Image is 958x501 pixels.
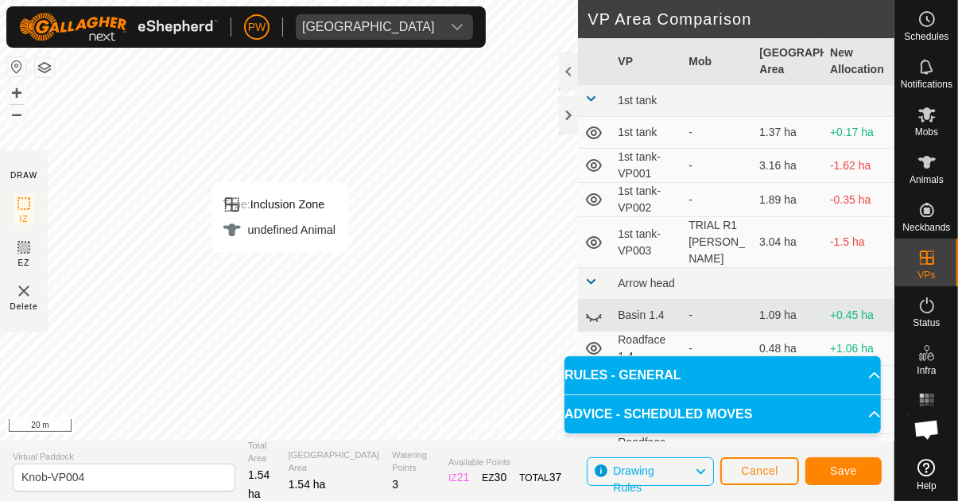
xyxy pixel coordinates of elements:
[302,21,435,33] div: [GEOGRAPHIC_DATA]
[611,300,682,332] td: Basin 1.4
[611,38,682,85] th: VP
[296,14,441,40] span: Kawhia Farm
[917,366,936,375] span: Infra
[7,104,26,123] button: –
[482,469,506,486] div: EZ
[7,57,26,76] button: Reset Map
[248,19,266,36] span: PW
[289,449,380,475] span: [GEOGRAPHIC_DATA] Area
[824,38,894,85] th: New Allocation
[588,10,894,29] h2: VP Area Comparison
[753,117,824,149] td: 1.37 ha
[902,223,950,232] span: Neckbands
[915,127,938,137] span: Mobs
[564,395,881,433] p-accordion-header: ADVICE - SCHEDULED MOVES
[564,356,881,394] p-accordion-header: RULES - GENERAL
[904,32,948,41] span: Schedules
[753,38,824,85] th: [GEOGRAPHIC_DATA] Area
[901,80,952,89] span: Notifications
[688,124,747,141] div: -
[913,318,940,328] span: Status
[19,13,218,41] img: Gallagher Logo
[753,217,824,268] td: 3.04 ha
[14,282,33,301] img: VP
[564,405,752,424] span: ADVICE - SCHEDULED MOVES
[753,332,824,366] td: 0.48 ha
[618,94,657,107] span: 1st tank
[720,457,799,485] button: Cancel
[7,83,26,103] button: +
[824,117,894,149] td: +0.17 ha
[18,257,30,269] span: EZ
[222,195,335,214] div: Inclusion Zone
[457,471,470,484] span: 21
[907,414,946,423] span: Heatmap
[611,117,682,149] td: 1st tank
[688,340,747,357] div: -
[35,58,54,77] button: Map Layers
[611,149,682,183] td: 1st tank-VP001
[10,169,37,181] div: DRAW
[519,469,561,486] div: TOTAL
[824,183,894,217] td: -0.35 ha
[741,464,778,477] span: Cancel
[682,38,753,85] th: Mob
[824,332,894,366] td: +1.06 ha
[289,478,326,491] span: 1.54 ha
[441,14,473,40] div: dropdown trigger
[495,471,507,484] span: 30
[824,149,894,183] td: -1.62 ha
[13,450,235,464] span: Virtual Paddock
[222,220,335,239] div: undefined Animal
[611,217,682,268] td: 1st tank-VP003
[753,300,824,332] td: 1.09 ha
[564,366,681,385] span: RULES - GENERAL
[895,452,958,497] a: Help
[448,456,561,469] span: Available Points
[824,217,894,268] td: -1.5 ha
[824,300,894,332] td: +0.45 ha
[392,478,398,491] span: 3
[903,406,951,453] a: Open chat
[611,332,682,366] td: Roadface 1.4
[448,469,469,486] div: IZ
[805,457,882,485] button: Save
[613,464,654,494] span: Drawing Rules
[917,481,937,491] span: Help
[248,468,270,500] span: 1.54 ha
[910,175,944,184] span: Animals
[688,157,747,174] div: -
[549,471,562,484] span: 37
[248,439,276,465] span: Total Area
[830,464,857,477] span: Save
[10,301,38,313] span: Delete
[392,449,436,475] span: Watering Points
[917,270,935,280] span: VPs
[20,213,29,225] span: IZ
[688,217,747,267] div: TRIAL R1 [PERSON_NAME]
[618,277,675,289] span: Arrow head
[753,183,824,217] td: 1.89 ha
[753,149,824,183] td: 3.16 ha
[611,183,682,217] td: 1st tank-VP002
[384,420,444,434] a: Privacy Policy
[688,307,747,324] div: -
[688,192,747,208] div: -
[463,420,510,434] a: Contact Us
